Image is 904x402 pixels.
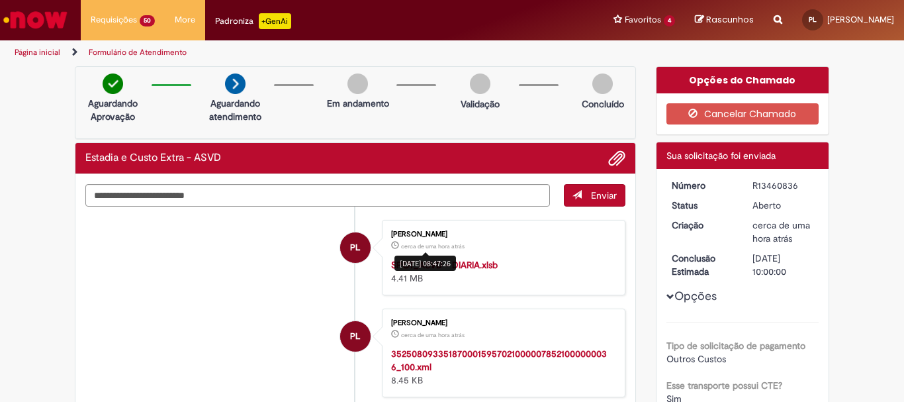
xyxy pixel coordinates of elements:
p: Concluído [582,97,624,111]
span: cerca de uma hora atrás [401,242,465,250]
span: More [175,13,195,26]
span: cerca de uma hora atrás [752,219,810,244]
p: +GenAi [259,13,291,29]
span: Requisições [91,13,137,26]
a: Formulário de Atendimento [89,47,187,58]
dt: Status [662,199,743,212]
div: Padroniza [215,13,291,29]
dt: Criação [662,219,743,232]
span: 50 [140,15,155,26]
button: Adicionar anexos [608,150,625,167]
span: cerca de uma hora atrás [401,331,465,339]
h2: Estadia e Custo Extra - ASVD Histórico de tíquete [85,152,221,164]
span: 4 [664,15,675,26]
time: 29/08/2025 08:47:20 [401,331,465,339]
button: Cancelar Chamado [666,103,819,125]
div: Opções do Chamado [656,67,829,93]
div: 29/08/2025 08:47:42 [752,219,814,245]
p: Em andamento [327,97,389,110]
img: img-circle-grey.png [347,74,368,94]
div: R13460836 [752,179,814,192]
div: 4.41 MB [391,258,611,285]
b: Tipo de solicitação de pagamento [666,340,805,352]
button: Enviar [564,184,625,207]
div: [PERSON_NAME] [391,230,611,238]
span: Outros Custos [666,353,726,365]
span: PL [350,232,360,264]
div: 8.45 KB [391,347,611,387]
img: img-circle-grey.png [470,74,490,94]
textarea: Digite sua mensagem aqui... [85,184,550,207]
a: Página inicial [15,47,60,58]
p: Aguardando atendimento [203,97,267,123]
div: [DATE] 10:00:00 [752,252,814,278]
span: PL [809,15,817,24]
div: PAULO LUBIATO [340,232,371,263]
div: PAULO LUBIATO [340,321,371,352]
div: [PERSON_NAME] [391,319,611,327]
img: check-circle-green.png [103,74,123,94]
p: Validação [461,97,500,111]
div: [DATE] 08:47:26 [394,256,456,271]
ul: Trilhas de página [10,40,593,65]
dt: Conclusão Estimada [662,252,743,278]
span: Enviar [591,189,617,201]
dt: Número [662,179,743,192]
a: Rascunhos [695,14,754,26]
span: Rascunhos [706,13,754,26]
span: Favoritos [625,13,661,26]
b: Esse transporte possui CTE? [666,379,782,391]
span: PL [350,321,360,352]
img: arrow-next.png [225,74,246,94]
p: Aguardando Aprovação [81,97,145,123]
span: [PERSON_NAME] [827,14,894,25]
img: ServiceNow [1,7,69,33]
div: Aberto [752,199,814,212]
time: 29/08/2025 08:47:42 [752,219,810,244]
img: img-circle-grey.png [592,74,613,94]
a: 35250809335187000159570210000078521000000036_100.xml [391,348,607,373]
a: SPOT_ASVD - DIARIA.xlsb [391,259,498,271]
span: Sua solicitação foi enviada [666,150,776,162]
